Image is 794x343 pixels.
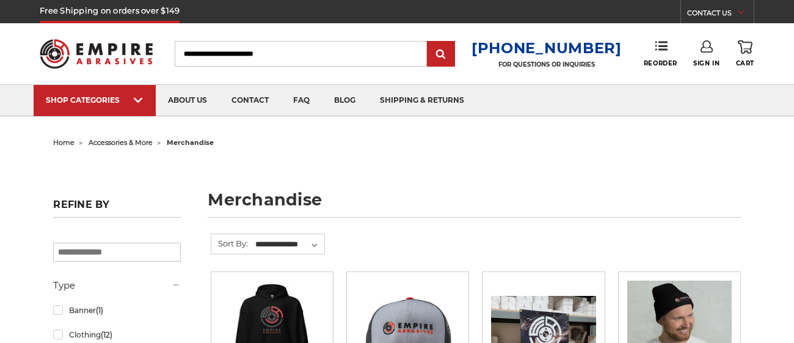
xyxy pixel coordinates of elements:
[53,278,180,293] h5: Type
[89,138,153,147] a: accessories & more
[53,300,180,321] a: Banner(1)
[40,32,153,76] img: Empire Abrasives
[687,6,754,23] a: CONTACT US
[736,40,754,67] a: Cart
[281,85,322,116] a: faq
[693,59,719,67] span: Sign In
[156,85,219,116] a: about us
[644,59,677,67] span: Reorder
[253,235,324,254] select: Sort By:
[211,234,248,253] label: Sort By:
[53,138,75,147] a: home
[736,59,754,67] span: Cart
[472,61,622,68] p: FOR QUESTIONS OR INQUIRIES
[644,40,677,67] a: Reorder
[322,85,368,116] a: blog
[368,85,476,116] a: shipping & returns
[46,95,144,105] div: SHOP CATEGORIES
[429,42,453,67] input: Submit
[96,306,103,315] span: (1)
[101,330,112,339] span: (12)
[219,85,281,116] a: contact
[53,199,180,218] h5: Refine by
[208,191,740,218] h1: merchandise
[167,138,214,147] span: merchandise
[472,39,622,57] a: [PHONE_NUMBER]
